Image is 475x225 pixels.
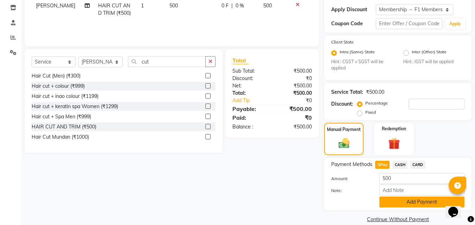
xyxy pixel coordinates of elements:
[280,97,317,104] div: ₹0
[272,105,317,113] div: ₹500.00
[227,82,272,90] div: Net:
[326,187,374,194] label: Note:
[403,59,464,65] small: Hint : IGST will be applied
[263,2,272,9] span: 500
[365,109,376,115] label: Fixed
[272,67,317,75] div: ₹500.00
[32,133,89,141] div: Hair Cut Mundan (₹1000)
[379,173,464,184] input: Amount
[272,75,317,82] div: ₹0
[227,75,272,82] div: Discount:
[32,103,118,110] div: Hair cut + keratin spa Women (₹1299)
[410,161,425,169] span: CARD
[98,2,131,16] span: HAIR CUT AND TRIM (₹500)
[327,126,361,133] label: Manual Payment
[32,72,81,80] div: Hair Cut (Men) (₹300)
[385,136,404,151] img: _gift.svg
[227,113,272,122] div: Paid:
[32,113,91,120] div: Hair cut + Spa Men (₹999)
[331,20,375,27] div: Coupon Code
[335,137,353,150] img: _cash.svg
[379,197,464,207] button: Add Payment
[365,100,388,106] label: Percentage
[128,56,206,67] input: Search or Scan
[376,18,442,29] input: Enter Offer / Coupon Code
[227,67,272,75] div: Sub Total:
[227,105,272,113] div: Payable:
[326,216,470,223] a: Continue Without Payment
[32,93,98,100] div: Hair cut + inao colour (₹1199)
[326,176,374,182] label: Amount:
[272,113,317,122] div: ₹0
[331,59,392,72] small: Hint : CGST + SGST will be applied
[32,123,96,131] div: HAIR CUT AND TRIM (₹500)
[272,82,317,90] div: ₹500.00
[227,90,272,97] div: Total:
[227,97,280,104] a: Add Tip
[331,6,375,13] div: Apply Discount
[231,2,233,9] span: |
[272,123,317,131] div: ₹500.00
[331,161,372,168] span: Payment Methods
[32,82,85,90] div: Hair cut + colour (₹999)
[445,197,468,218] iframe: chat widget
[141,2,144,9] span: 1
[236,2,244,9] span: 0 %
[382,126,406,132] label: Redemption
[169,2,178,9] span: 500
[375,161,390,169] span: GPay
[392,161,407,169] span: CASH
[36,2,75,9] span: [PERSON_NAME]
[379,185,464,196] input: Add Note
[412,49,447,57] label: Inter (Other) State
[340,49,375,57] label: Intra (Same) State
[227,123,272,131] div: Balance :
[331,39,354,45] label: Client State
[222,2,229,9] span: 0 F
[331,88,363,96] div: Service Total:
[331,100,353,108] div: Discount:
[232,57,249,64] span: Total
[445,19,465,29] button: Apply
[366,88,384,96] div: ₹500.00
[272,90,317,97] div: ₹500.00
